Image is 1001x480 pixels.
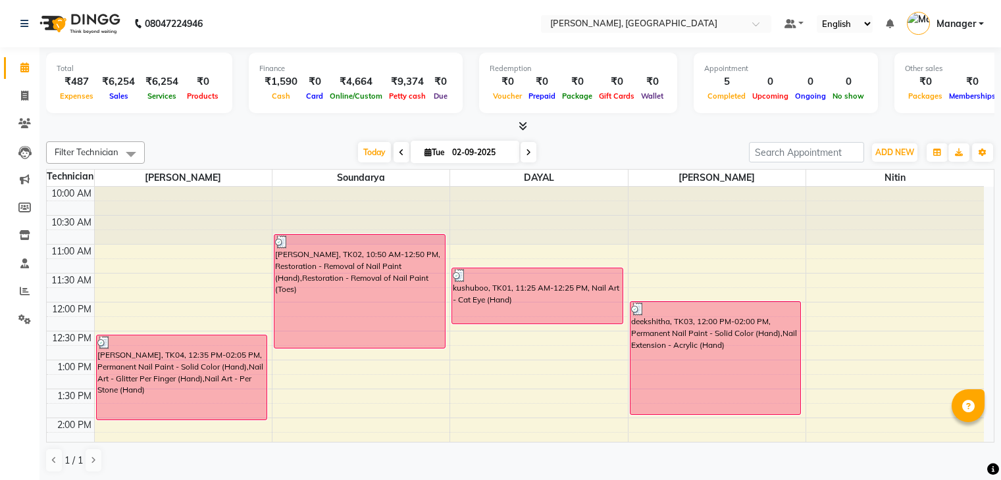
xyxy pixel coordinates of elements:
[905,91,946,101] span: Packages
[749,142,864,162] input: Search Appointment
[259,74,303,89] div: ₹1,590
[630,302,801,414] div: deekshitha, TK03, 12:00 PM-02:00 PM, Permanent Nail Paint - Solid Color (Hand),Nail Extension - A...
[64,454,83,468] span: 1 / 1
[596,74,638,89] div: ₹0
[95,170,272,186] span: [PERSON_NAME]
[47,170,94,183] div: Technician
[749,74,792,89] div: 0
[49,245,94,258] div: 11:00 AM
[490,63,667,74] div: Redemption
[184,74,222,89] div: ₹0
[749,91,792,101] span: Upcoming
[57,91,97,101] span: Expenses
[875,147,914,157] span: ADD NEW
[490,74,525,89] div: ₹0
[806,170,984,186] span: Nitin
[421,147,448,157] span: Tue
[259,63,452,74] div: Finance
[34,5,124,42] img: logo
[106,91,132,101] span: Sales
[55,147,118,157] span: Filter Technician
[49,274,94,287] div: 11:30 AM
[946,91,999,101] span: Memberships
[57,63,222,74] div: Total
[140,74,184,89] div: ₹6,254
[450,170,627,186] span: DAYAL
[55,360,94,374] div: 1:00 PM
[269,91,294,101] span: Cash
[792,74,829,89] div: 0
[272,170,449,186] span: Soundarya
[144,91,180,101] span: Services
[452,268,623,324] div: kushuboo, TK01, 11:25 AM-12:25 PM, Nail Art - Cat Eye (Hand)
[490,91,525,101] span: Voucher
[326,74,386,89] div: ₹4,664
[303,74,326,89] div: ₹0
[704,91,749,101] span: Completed
[386,74,429,89] div: ₹9,374
[274,235,445,348] div: [PERSON_NAME], TK02, 10:50 AM-12:50 PM, Restoration - Removal of Nail Paint (Hand),Restoration - ...
[792,91,829,101] span: Ongoing
[704,63,867,74] div: Appointment
[55,389,94,403] div: 1:30 PM
[937,17,976,31] span: Manager
[829,74,867,89] div: 0
[905,74,946,89] div: ₹0
[55,418,94,432] div: 2:00 PM
[49,331,94,345] div: 12:30 PM
[303,91,326,101] span: Card
[358,142,391,162] span: Today
[559,74,596,89] div: ₹0
[829,91,867,101] span: No show
[386,91,429,101] span: Petty cash
[326,91,386,101] span: Online/Custom
[97,335,267,420] div: [PERSON_NAME], TK04, 12:35 PM-02:05 PM, Permanent Nail Paint - Solid Color (Hand),Nail Art - Glit...
[525,74,559,89] div: ₹0
[629,170,806,186] span: [PERSON_NAME]
[57,74,97,89] div: ₹487
[429,74,452,89] div: ₹0
[49,302,94,316] div: 12:00 PM
[145,5,203,42] b: 08047224946
[49,187,94,201] div: 10:00 AM
[559,91,596,101] span: Package
[525,91,559,101] span: Prepaid
[704,74,749,89] div: 5
[184,91,222,101] span: Products
[49,216,94,229] div: 10:30 AM
[97,74,140,89] div: ₹6,254
[448,143,514,162] input: 2025-09-02
[638,91,667,101] span: Wallet
[907,12,930,35] img: Manager
[430,91,451,101] span: Due
[638,74,667,89] div: ₹0
[946,74,999,89] div: ₹0
[946,427,988,467] iframe: chat widget
[872,143,917,162] button: ADD NEW
[596,91,638,101] span: Gift Cards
